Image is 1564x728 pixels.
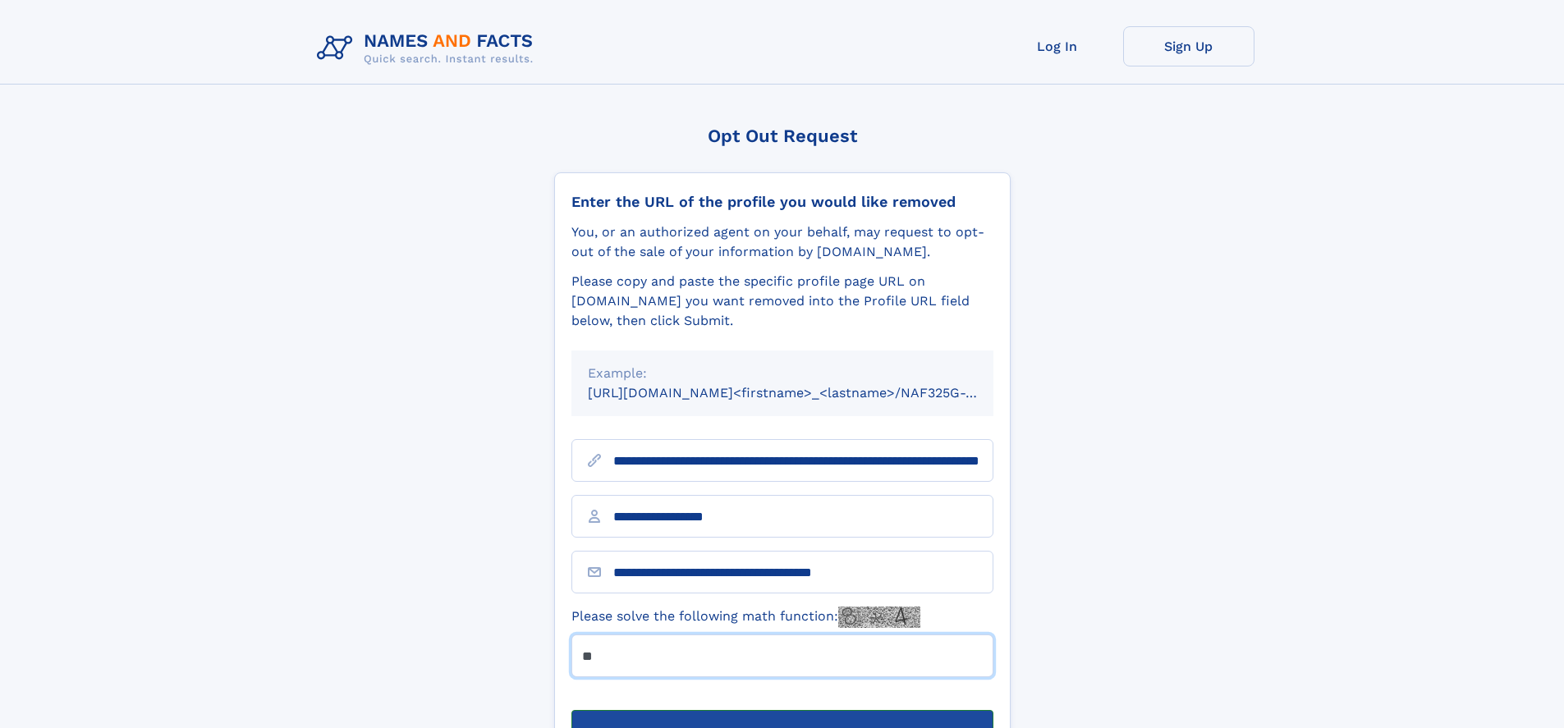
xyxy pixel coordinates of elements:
[571,222,993,262] div: You, or an authorized agent on your behalf, may request to opt-out of the sale of your informatio...
[554,126,1011,146] div: Opt Out Request
[588,385,1025,401] small: [URL][DOMAIN_NAME]<firstname>_<lastname>/NAF325G-xxxxxxxx
[992,26,1123,66] a: Log In
[571,272,993,331] div: Please copy and paste the specific profile page URL on [DOMAIN_NAME] you want removed into the Pr...
[588,364,977,383] div: Example:
[571,607,920,628] label: Please solve the following math function:
[571,193,993,211] div: Enter the URL of the profile you would like removed
[310,26,547,71] img: Logo Names and Facts
[1123,26,1254,66] a: Sign Up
